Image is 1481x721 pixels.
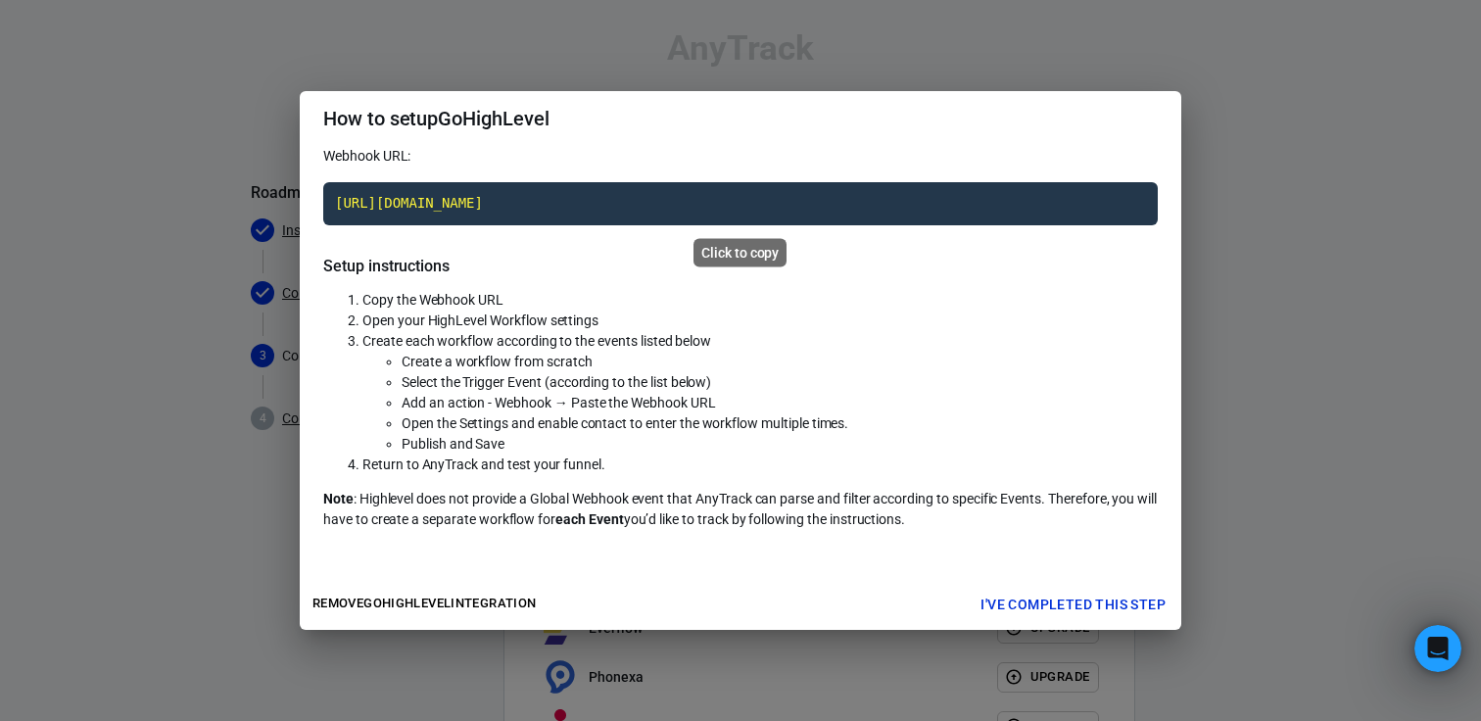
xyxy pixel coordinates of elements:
[323,257,1158,276] h5: Setup instructions
[402,354,593,369] span: Create a workflow from scratch
[973,587,1173,623] button: I've completed this step
[402,436,504,452] span: Publish and Save
[308,589,541,619] button: RemoveGoHighLevelintegration
[362,292,503,308] span: Copy the Webhook URL
[362,457,605,472] span: Return to AnyTrack and test your funnel.
[362,312,598,328] span: Open your HighLevel Workflow settings
[402,395,716,410] span: Add an action - Webhook → Paste the Webhook URL
[402,374,711,390] span: Select the Trigger Event (according to the list below)
[1414,625,1461,672] iframe: Intercom live chat
[300,91,1181,146] h2: How to setup GoHighLevel
[323,491,354,506] strong: Note
[362,333,711,349] span: Create each workflow according to the events listed below
[402,415,848,431] span: Open the Settings and enable contact to enter the workflow multiple times.
[323,182,1158,225] code: Click to copy
[693,239,787,267] div: Click to copy
[323,148,410,164] span: Webhook URL:
[555,511,624,527] strong: each Event
[323,489,1158,530] p: : Highlevel does not provide a Global Webhook event that AnyTrack can parse and filter according ...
